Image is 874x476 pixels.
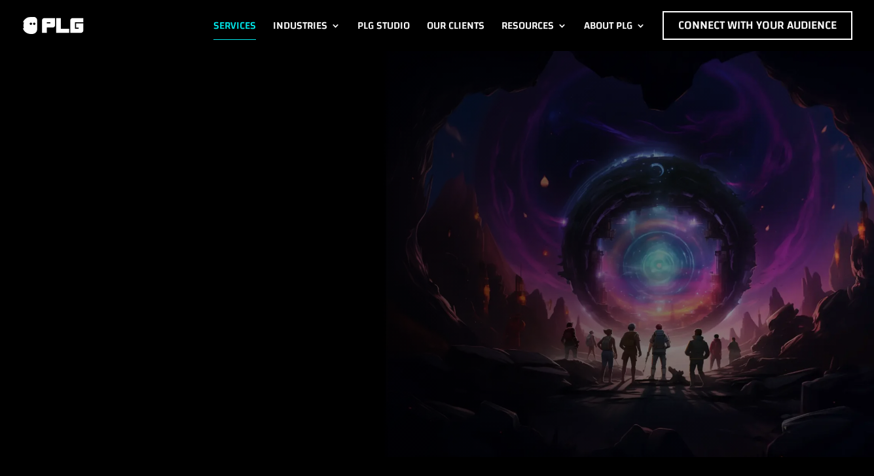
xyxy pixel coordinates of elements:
[427,11,484,40] a: Our Clients
[584,11,646,40] a: About PLG
[357,11,410,40] a: PLG Studio
[663,11,852,40] a: Connect with Your Audience
[213,11,256,40] a: Services
[501,11,567,40] a: Resources
[273,11,340,40] a: Industries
